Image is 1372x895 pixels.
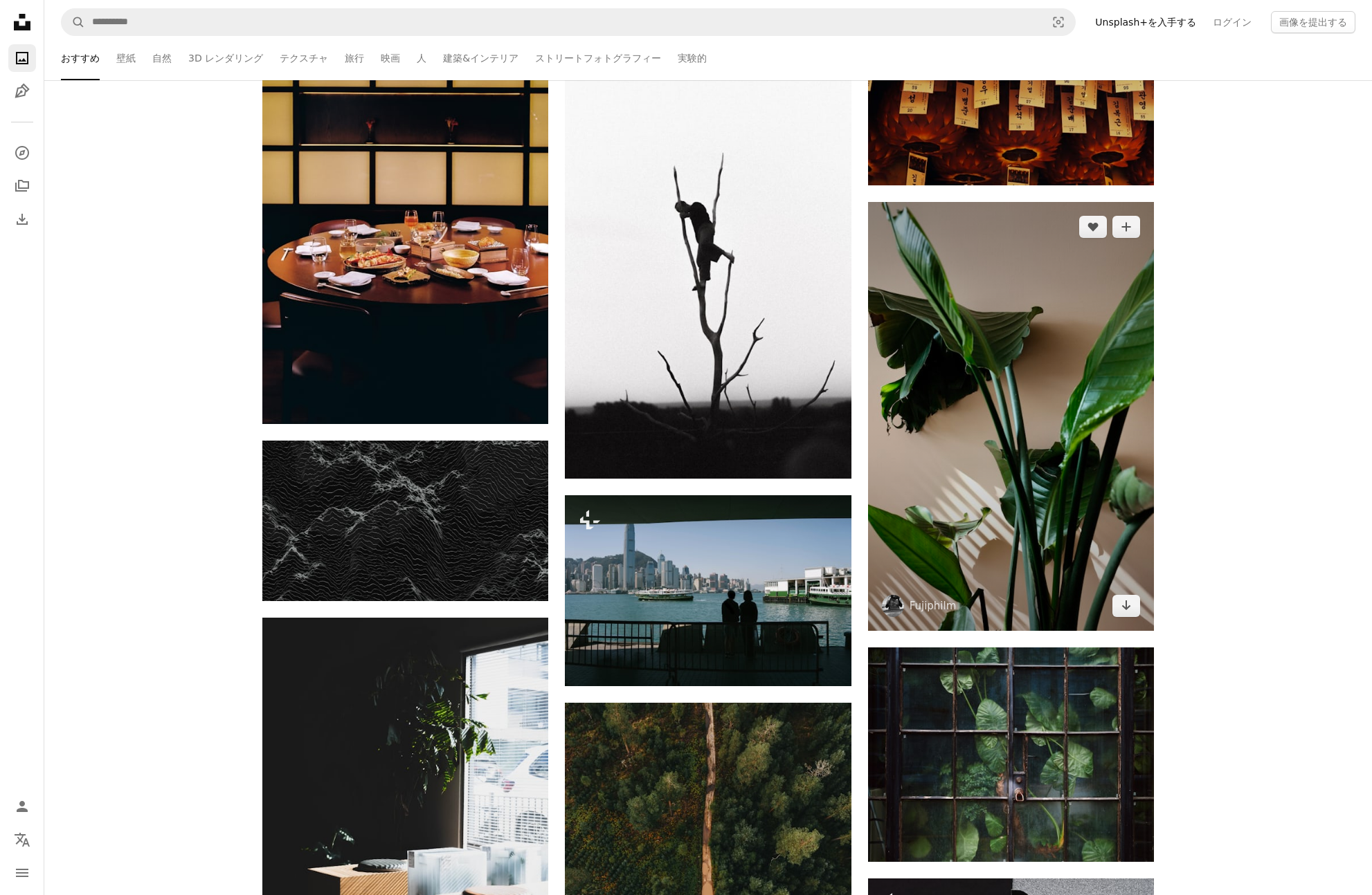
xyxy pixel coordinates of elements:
[1087,11,1204,33] a: Unsplash+を入手する
[262,825,548,838] a: 植物が置かれたモダンな木製のテーブルに太陽の光が降り注ぎます。
[565,495,851,685] img: フェリーから香港のスカイラインを眺める2人。
[345,36,364,80] a: 旅行
[535,36,661,80] a: ストリートフォトグラフィー
[1042,9,1075,35] button: ビジュアル検索
[565,584,851,597] a: フェリーから香港のスカイラインを眺める2人。
[262,203,548,216] a: 各種料理とドリンクがセットになった丸型ダイニングテーブル。
[8,205,36,233] a: ダウンロード履歴
[1079,216,1107,238] button: いいね！
[678,36,707,80] a: 実験的
[565,50,851,479] img: 明るい空を背景に枯れ木に登る人
[868,409,1154,422] a: 黄褐色の壁に当てられた植物の大きな緑の葉。
[152,36,172,80] a: 自然
[910,599,957,613] a: Fujiphilm
[417,36,426,80] a: 人
[1204,11,1260,33] a: ログイン
[1271,11,1355,33] button: 画像を提出する
[868,748,1154,760] a: 風化したガラスのドアから見える青々とした緑の植物。
[8,139,36,167] a: 探す
[61,8,1076,36] form: サイト内でビジュアルを探す
[8,793,36,820] a: ログイン / 登録する
[1112,595,1140,617] a: ダウンロード
[8,44,36,72] a: 写真
[8,172,36,200] a: コレクション
[8,859,36,887] button: メニュー
[8,826,36,854] button: 言語
[381,36,400,80] a: 映画
[882,595,904,617] img: Fujiphilmのプロフィールを見る
[443,36,518,80] a: 建築&インテリア
[62,9,85,35] button: Unsplashで検索する
[868,202,1154,631] img: 黄褐色の壁に当てられた植物の大きな緑の葉。
[262,514,548,526] a: 質感のある山頂のある抽象的な暗い風景。
[565,258,851,270] a: 明るい空を背景に枯れ木に登る人
[8,8,36,39] a: ホーム — Unsplash
[280,36,328,80] a: テクスチャ
[116,36,136,80] a: 壁紙
[1112,216,1140,238] button: コレクションに追加する
[8,77,36,105] a: イラスト
[262,441,548,601] img: 質感のある山頂のある抽象的な暗い風景。
[868,647,1154,862] img: 風化したガラスのドアから見える青々とした緑の植物。
[188,36,263,80] a: 3D レンダリング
